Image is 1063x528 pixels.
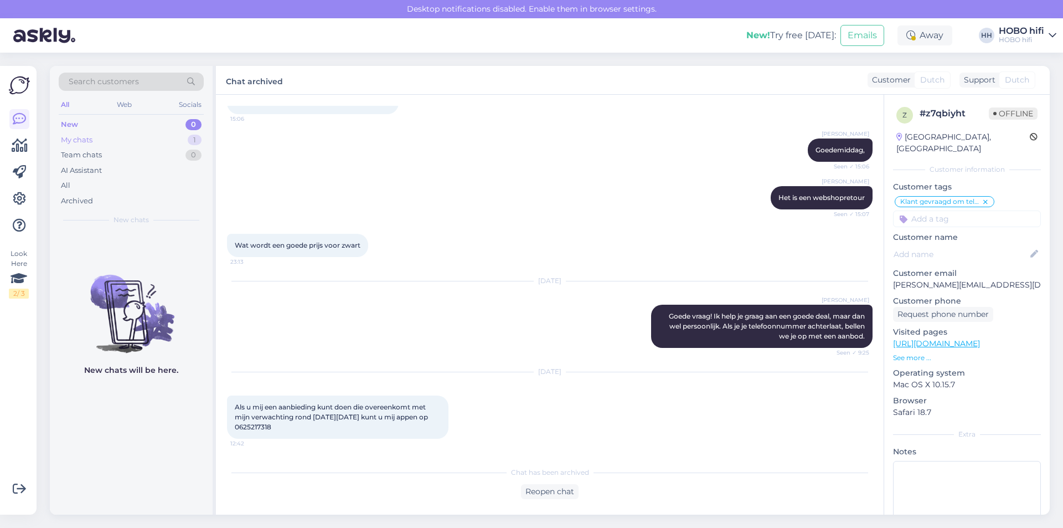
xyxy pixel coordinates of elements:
p: Customer email [893,268,1041,279]
span: Het is een webshopretour [778,193,865,202]
span: [PERSON_NAME] [822,130,869,138]
div: Away [897,25,952,45]
div: [GEOGRAPHIC_DATA], [GEOGRAPHIC_DATA] [896,131,1030,155]
span: Goedemiddag, [816,146,865,154]
div: Try free [DATE]: [746,29,836,42]
div: Customer information [893,165,1041,175]
span: Seen ✓ 15:07 [828,210,869,218]
div: AI Assistant [61,165,102,176]
div: HOBO hifi [999,27,1044,35]
div: Web [115,98,134,112]
p: Mac OS X 10.15.7 [893,379,1041,391]
div: Reopen chat [521,484,579,499]
p: Operating system [893,367,1041,379]
span: Seen ✓ 9:25 [828,348,869,357]
img: No chats [50,255,213,355]
div: [DATE] [227,367,873,377]
div: New [61,119,78,130]
div: Extra [893,429,1041,439]
a: HOBO hifiHOBO hifi [999,27,1056,44]
p: New chats will be here. [84,365,178,376]
div: Archived [61,196,93,207]
button: Emails [840,25,884,46]
p: Customer tags [893,181,1041,193]
label: Chat archived [226,73,283,88]
div: Look Here [9,249,29,299]
span: Seen ✓ 15:06 [828,162,869,171]
p: [PERSON_NAME][EMAIL_ADDRESS][DOMAIN_NAME] [893,279,1041,291]
span: 15:06 [230,115,272,123]
p: Browser [893,395,1041,407]
div: All [61,180,70,191]
span: Chat has been archived [511,468,589,478]
span: Dutch [920,74,945,86]
a: [URL][DOMAIN_NAME] [893,339,980,348]
div: 0 [185,119,202,130]
div: Socials [177,98,204,112]
div: HH [979,28,994,43]
div: Team chats [61,150,102,161]
p: See more ... [893,353,1041,363]
div: All [59,98,71,112]
div: Customer [868,74,911,86]
span: Offline [989,107,1038,120]
p: Customer phone [893,295,1041,307]
span: Wat wordt een goede prijs voor zwart [235,241,360,249]
span: 23:13 [230,258,272,266]
div: 2 / 3 [9,289,29,299]
span: 12:42 [230,439,272,448]
div: My chats [61,135,92,146]
span: z [902,111,907,119]
p: Safari 18.7 [893,407,1041,418]
div: # z7qbiyht [920,107,989,120]
div: 1 [188,135,202,146]
span: [PERSON_NAME] [822,177,869,186]
p: Visited pages [893,326,1041,338]
span: [PERSON_NAME] [822,296,869,304]
span: Goede vraag! Ik help je graag aan een goede deal, maar dan wel persoonlijk. Als je je telefoonnum... [669,312,866,340]
b: New! [746,30,770,40]
span: New chats [113,215,149,225]
input: Add a tag [893,211,1041,227]
p: Customer name [893,232,1041,243]
span: Klant gevraagd om telefoonnummer [900,198,982,205]
input: Add name [894,248,1028,260]
div: 0 [185,150,202,161]
div: HOBO hifi [999,35,1044,44]
p: Notes [893,446,1041,458]
span: Als u mij een aanbieding kunt doen die overeenkomt met mijn verwachting rond [DATE][DATE] kunt u ... [235,403,430,431]
div: [DATE] [227,276,873,286]
div: Support [959,74,995,86]
img: Askly Logo [9,75,30,96]
span: Dutch [1005,74,1029,86]
span: Search customers [69,76,139,88]
div: Request phone number [893,307,993,322]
